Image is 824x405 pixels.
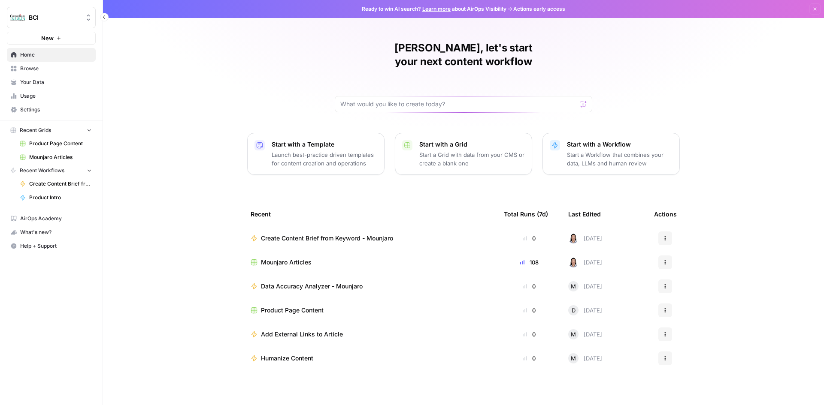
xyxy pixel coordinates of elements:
p: Start with a Workflow [567,140,673,149]
button: Help + Support [7,239,96,253]
div: Actions [654,202,677,226]
div: Recent [251,202,490,226]
a: Settings [7,103,96,117]
span: Actions early access [513,5,565,13]
span: Add External Links to Article [261,330,343,339]
a: Your Data [7,75,96,89]
span: Mounjaro Articles [261,258,312,267]
div: 0 [504,234,554,243]
span: New [41,34,54,42]
span: D [572,306,576,315]
p: Start with a Template [272,140,377,149]
button: Start with a TemplateLaunch best-practice driven templates for content creation and operations [247,133,385,175]
input: What would you like to create today? [340,100,576,108]
p: Launch best-practice driven templates for content creation and operations [272,150,377,168]
span: M [571,330,576,339]
a: Mounjaro Articles [16,150,96,164]
button: Start with a GridStart a Grid with data from your CMS or create a blank one [395,133,532,175]
p: Start a Grid with data from your CMS or create a blank one [419,150,525,168]
span: Data Accuracy Analyzer - Mounjaro [261,282,363,291]
span: AirOps Academy [20,215,92,222]
a: Create Content Brief from Keyword - Mounjaro [251,234,490,243]
a: Product Page Content [251,306,490,315]
span: Mounjaro Articles [29,153,92,161]
span: Recent Workflows [20,167,64,174]
span: Create Content Brief from Keyword - Mounjaro [261,234,393,243]
button: Recent Workflows [7,164,96,177]
button: Start with a WorkflowStart a Workflow that combines your data, LLMs and human review [542,133,680,175]
div: [DATE] [568,329,602,339]
span: Humanize Content [261,354,313,363]
a: Humanize Content [251,354,490,363]
div: 0 [504,282,554,291]
h1: [PERSON_NAME], let's start your next content workflow [335,41,592,69]
span: Your Data [20,78,92,86]
a: AirOps Academy [7,212,96,225]
p: Start with a Grid [419,140,525,149]
p: Start a Workflow that combines your data, LLMs and human review [567,150,673,168]
button: Workspace: BCI [7,7,96,28]
a: Product Intro [16,191,96,204]
div: 108 [504,258,554,267]
a: Add External Links to Article [251,330,490,339]
a: Home [7,48,96,62]
div: [DATE] [568,233,602,243]
span: Product Page Content [261,306,324,315]
a: Usage [7,89,96,103]
a: Data Accuracy Analyzer - Mounjaro [251,282,490,291]
div: [DATE] [568,281,602,291]
span: Home [20,51,92,59]
div: [DATE] [568,257,602,267]
a: Mounjaro Articles [251,258,490,267]
div: 0 [504,354,554,363]
span: Browse [20,65,92,72]
span: Help + Support [20,242,92,250]
div: 0 [504,306,554,315]
a: Browse [7,62,96,75]
a: Learn more [422,6,451,12]
div: [DATE] [568,353,602,363]
span: Product Intro [29,194,92,201]
div: What's new? [7,226,95,239]
span: Product Page Content [29,140,92,147]
span: BCI [29,13,81,22]
div: Last Edited [568,202,601,226]
span: Recent Grids [20,126,51,134]
img: o5ihwofzv8qs9qx8tgaced5xajsg [568,257,579,267]
span: M [571,282,576,291]
a: Create Content Brief from Keyword - Mounjaro [16,177,96,191]
div: Total Runs (7d) [504,202,548,226]
a: Product Page Content [16,137,96,150]
button: New [7,32,96,45]
button: Recent Grids [7,124,96,137]
img: BCI Logo [10,10,25,25]
span: Create Content Brief from Keyword - Mounjaro [29,180,92,188]
div: 0 [504,330,554,339]
span: M [571,354,576,363]
span: Settings [20,106,92,114]
span: Ready to win AI search? about AirOps Visibility [362,5,506,13]
div: [DATE] [568,305,602,315]
span: Usage [20,92,92,100]
img: o5ihwofzv8qs9qx8tgaced5xajsg [568,233,579,243]
button: What's new? [7,225,96,239]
